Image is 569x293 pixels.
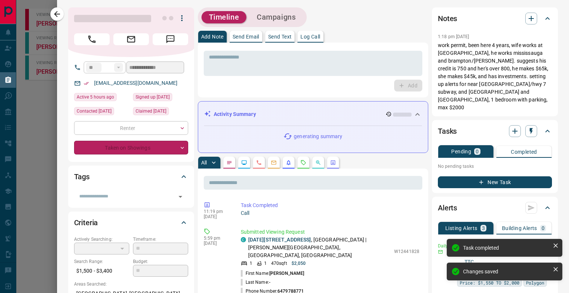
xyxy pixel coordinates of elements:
p: generating summary [294,133,342,140]
p: $1,500 - $3,400 [74,265,129,277]
h2: Criteria [74,217,98,229]
svg: Opportunities [315,160,321,166]
h2: Alerts [438,202,457,214]
button: Timeline [202,11,247,23]
h2: Tags [74,171,90,183]
p: Submitted Viewing Request [241,228,419,236]
p: Listing Alerts [445,226,478,231]
p: work permit, been here 4 years, wife works at [GEOGRAPHIC_DATA], he works mississauga and brampto... [438,41,552,111]
p: Daily [438,243,453,249]
button: Open [175,192,186,202]
svg: Email Verified [84,81,89,86]
p: Send Email [233,34,259,39]
a: [EMAIL_ADDRESS][DOMAIN_NAME] [94,80,178,86]
p: Budget: [133,258,188,265]
div: Tue Sep 30 2025 [74,107,129,117]
button: Campaigns [249,11,303,23]
p: Task Completed [241,202,419,209]
p: Building Alerts [502,226,537,231]
p: 0 [542,226,545,231]
span: [PERSON_NAME] [269,271,304,276]
p: Pending [451,149,471,154]
div: Renter [74,121,188,135]
div: Notes [438,10,552,27]
p: , [GEOGRAPHIC_DATA] | [PERSON_NAME][GEOGRAPHIC_DATA], [GEOGRAPHIC_DATA], [GEOGRAPHIC_DATA] [248,236,390,259]
svg: Notes [226,160,232,166]
p: Log Call [300,34,320,39]
p: 1:18 pm [DATE] [438,34,469,39]
span: Email [113,33,149,45]
h2: Notes [438,13,457,24]
p: Add Note [201,34,224,39]
p: Timeframe: [133,236,188,243]
div: Alerts [438,199,552,217]
span: Message [153,33,188,45]
p: Search Range: [74,258,129,265]
p: Send Text [268,34,292,39]
span: Claimed [DATE] [136,107,166,115]
p: $2,050 [292,260,306,267]
p: 11:19 pm [204,209,230,214]
span: - [269,280,270,285]
p: All [201,160,207,165]
p: Areas Searched: [74,281,188,287]
span: Call [74,33,110,45]
svg: Email [438,249,443,254]
div: Activity Summary [204,107,422,121]
p: Completed [511,149,537,154]
span: Signed up [DATE] [136,93,170,101]
svg: Agent Actions [330,160,336,166]
div: Mon Sep 29 2025 [133,107,188,117]
div: Changes saved [463,269,550,274]
p: 470 sqft [271,260,287,267]
p: W12441828 [394,248,419,255]
p: [DATE] [204,241,230,246]
a: [DATE][STREET_ADDRESS] [248,237,311,243]
p: Actively Searching: [74,236,129,243]
p: No pending tasks [438,161,552,172]
p: First Name: [241,270,305,277]
div: Task completed [463,245,550,251]
p: Last Name: [241,279,270,286]
p: 1 [264,260,267,267]
div: Fri Feb 03 2023 [133,93,188,103]
p: Call [241,209,419,217]
p: 1 [250,260,252,267]
p: 3 [482,226,485,231]
div: Tasks [438,122,552,140]
button: New Task [438,176,552,188]
svg: Calls [256,160,262,166]
div: Taken on Showings [74,141,188,154]
div: Tags [74,168,188,186]
div: Criteria [74,214,188,232]
svg: Requests [300,160,306,166]
div: condos.ca [241,237,246,242]
div: Mon Oct 13 2025 [74,93,129,103]
p: 5:59 pm [204,236,230,241]
p: [DATE] [204,214,230,219]
p: Activity Summary [214,110,256,118]
h2: Tasks [438,125,457,137]
svg: Emails [271,160,277,166]
svg: Lead Browsing Activity [241,160,247,166]
span: Contacted [DATE] [77,107,112,115]
svg: Listing Alerts [286,160,292,166]
span: Active 5 hours ago [77,93,114,101]
p: 0 [476,149,479,154]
